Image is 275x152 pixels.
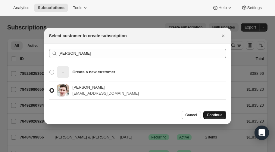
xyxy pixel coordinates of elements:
[59,49,226,58] input: Search
[73,69,115,75] p: Create a new customer
[185,113,197,117] span: Cancel
[203,111,226,119] button: Continue
[218,5,227,10] span: Help
[10,4,33,12] button: Analytics
[238,4,265,12] button: Settings
[182,111,201,119] button: Cancel
[73,84,139,90] p: [PERSON_NAME]
[73,5,82,10] span: Tools
[255,126,269,140] div: Open Intercom Messenger
[73,90,139,96] p: [EMAIL_ADDRESS][DOMAIN_NAME]
[247,5,262,10] span: Settings
[69,4,92,12] button: Tools
[34,4,68,12] button: Subscriptions
[13,5,29,10] span: Analytics
[207,113,223,117] span: Continue
[209,4,236,12] button: Help
[219,32,227,40] button: Close
[38,5,64,10] span: Subscriptions
[49,33,127,39] h2: Select customer to create subscription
